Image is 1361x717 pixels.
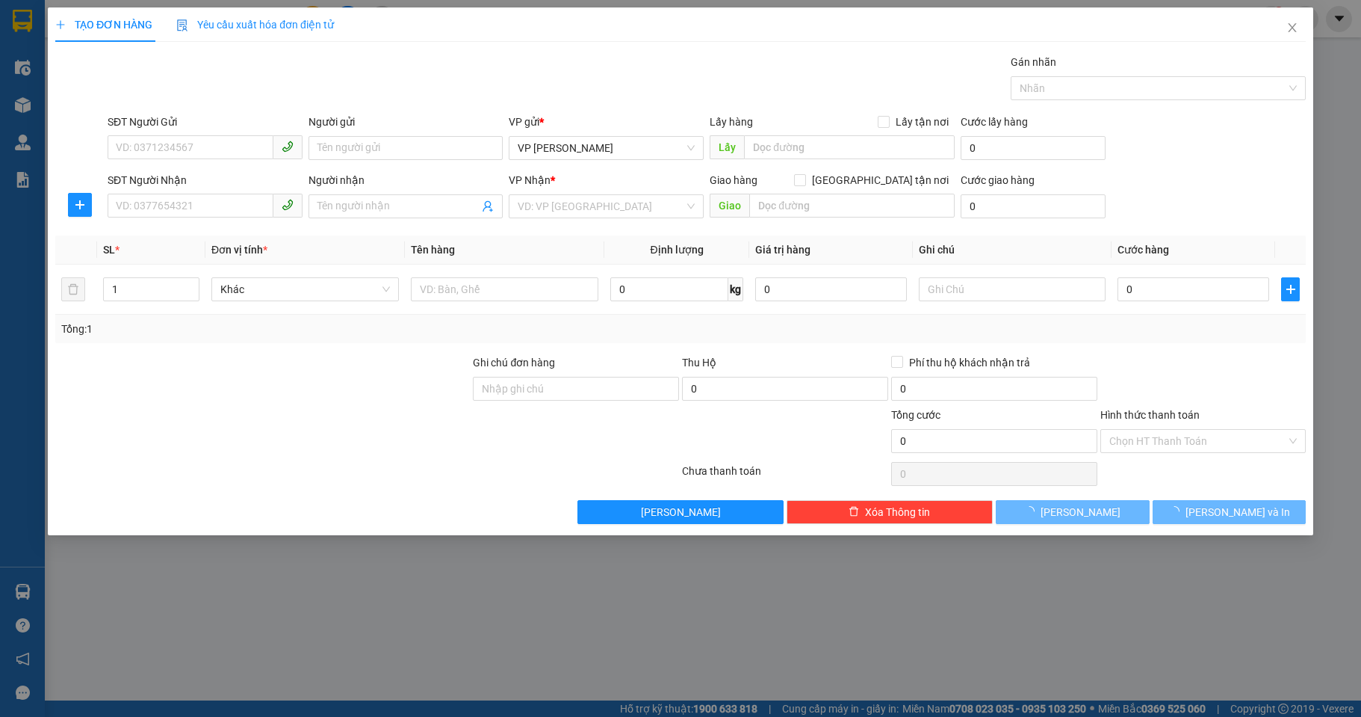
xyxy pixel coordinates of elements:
span: Yêu cầu xuất hóa đơn điện tử [176,19,334,31]
span: loading [1168,506,1185,517]
div: Người nhận [308,172,503,188]
span: Đơn vị tính [211,244,267,256]
span: [GEOGRAPHIC_DATA] tận nơi [806,172,955,188]
button: plus [1281,277,1300,301]
button: deleteXóa Thông tin [787,500,993,524]
span: TẠO ĐƠN HÀNG [55,19,152,31]
span: SL [102,244,114,256]
span: Định lượng [650,244,703,256]
div: SĐT Người Nhận [108,172,303,188]
span: kg [728,277,743,301]
span: Khác [220,278,390,301]
input: VD: Bàn, Ghế [411,277,598,301]
span: Cước hàng [1117,244,1169,256]
span: phone [281,141,293,153]
div: VP gửi [509,114,704,130]
span: Thu Hộ [682,357,716,369]
span: Lấy hàng [710,116,753,128]
div: Chưa thanh toán [680,463,890,489]
span: Lấy tận nơi [890,114,955,130]
span: plus [69,199,91,211]
input: Cước giao hàng [961,194,1106,218]
span: VP Nhận [509,174,551,186]
input: Dọc đường [744,135,955,159]
button: [PERSON_NAME] và In [1152,500,1306,524]
input: 0 [755,277,906,301]
span: [PERSON_NAME] [1041,504,1120,520]
div: Người gửi [308,114,503,130]
button: [PERSON_NAME] [577,500,784,524]
span: Tổng cước [891,409,940,421]
span: user-add [482,200,494,212]
div: SĐT Người Gửi [108,114,303,130]
img: icon [176,19,188,31]
button: plus [68,193,92,217]
span: Giá trị hàng [755,244,810,256]
span: VP Nguyễn Quốc Trị [518,137,695,159]
input: Ghi chú đơn hàng [473,377,679,401]
span: Xóa Thông tin [865,504,930,520]
label: Gán nhãn [1011,56,1056,68]
span: Lấy [710,135,744,159]
span: close [1286,22,1298,34]
label: Cước giao hàng [961,174,1035,186]
span: phone [281,199,293,211]
span: Tên hàng [411,244,455,256]
span: [PERSON_NAME] [641,504,721,520]
span: loading [1024,506,1041,517]
button: delete [61,277,85,301]
th: Ghi chú [912,236,1112,265]
span: delete [849,506,859,518]
label: Hình thức thanh toán [1100,409,1199,421]
label: Cước lấy hàng [961,116,1028,128]
span: Phí thu hộ khách nhận trả [903,354,1036,371]
span: Giao hàng [710,174,757,186]
input: Dọc đường [749,194,955,218]
span: plus [55,19,66,30]
button: [PERSON_NAME] [996,500,1150,524]
input: Ghi Chú [918,277,1106,301]
label: Ghi chú đơn hàng [473,357,555,369]
span: plus [1282,283,1300,295]
div: Tổng: 1 [61,321,526,337]
input: Cước lấy hàng [961,136,1106,160]
button: Close [1271,7,1313,49]
span: Giao [710,194,749,218]
span: [PERSON_NAME] và In [1185,504,1289,520]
